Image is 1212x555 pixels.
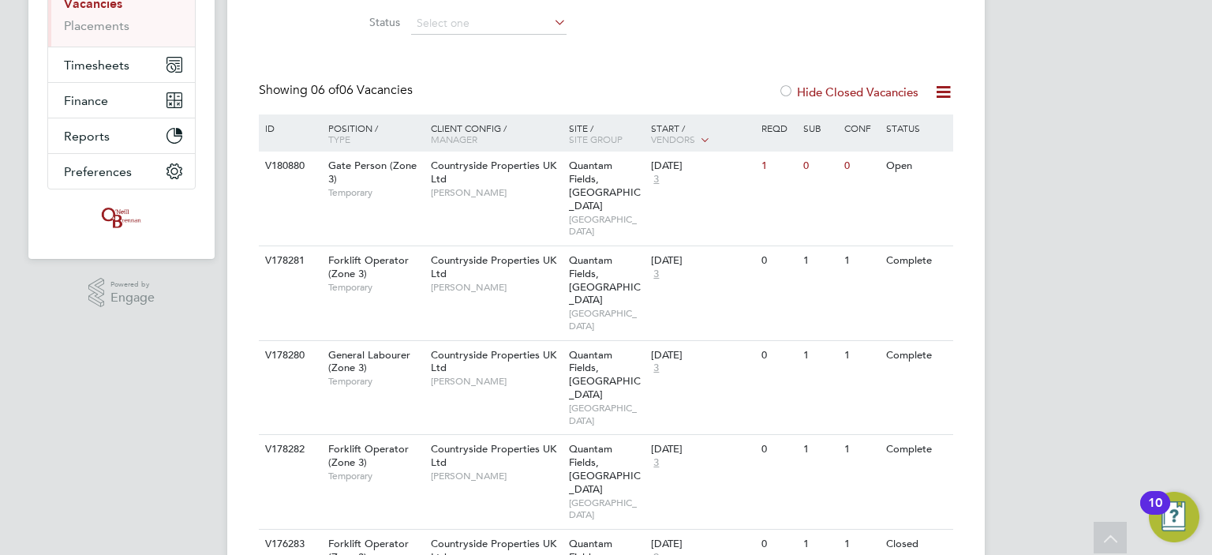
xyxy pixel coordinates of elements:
span: Quantam Fields, [GEOGRAPHIC_DATA] [569,442,641,496]
div: V178281 [261,246,316,276]
div: 0 [799,152,840,181]
label: Status [309,15,400,29]
span: Engage [110,291,155,305]
div: 1 [840,341,881,370]
div: Site / [565,114,648,152]
div: Status [882,114,951,141]
div: 1 [799,435,840,464]
span: Forklift Operator (Zone 3) [328,253,409,280]
span: Timesheets [64,58,129,73]
div: Position / [316,114,427,152]
div: Complete [882,246,951,276]
span: General Labourer (Zone 3) [328,348,410,375]
span: [PERSON_NAME] [431,470,561,482]
span: Finance [64,93,108,108]
span: 3 [651,173,661,186]
span: 06 Vacancies [311,82,413,98]
div: [DATE] [651,538,754,551]
div: Reqd [757,114,799,141]
span: Countryside Properties UK Ltd [431,159,556,186]
a: Go to home page [47,205,196,231]
button: Reports [48,118,195,153]
span: Reports [64,129,110,144]
div: V178282 [261,435,316,464]
div: [DATE] [651,254,754,268]
span: [PERSON_NAME] [431,375,561,388]
span: Powered by [110,278,155,291]
span: Temporary [328,281,423,294]
span: [GEOGRAPHIC_DATA] [569,497,644,521]
span: Preferences [64,164,132,179]
a: Powered byEngage [88,278,155,308]
span: Quantam Fields, [GEOGRAPHIC_DATA] [569,253,641,307]
span: 06 of [311,82,339,98]
span: Quantam Fields, [GEOGRAPHIC_DATA] [569,159,641,212]
button: Finance [48,83,195,118]
div: [DATE] [651,349,754,362]
div: [DATE] [651,443,754,456]
div: V178280 [261,341,316,370]
div: 1 [840,246,881,276]
span: Forklift Operator (Zone 3) [328,442,409,469]
div: Client Config / [427,114,565,152]
span: [GEOGRAPHIC_DATA] [569,402,644,426]
div: 1 [840,435,881,464]
div: 1 [757,152,799,181]
div: 1 [799,341,840,370]
span: Gate Person (Zone 3) [328,159,417,186]
button: Timesheets [48,47,195,82]
button: Open Resource Center, 10 new notifications [1149,492,1199,542]
span: Temporary [328,186,423,199]
div: 0 [757,435,799,464]
div: 10 [1148,503,1162,523]
a: Placements [64,18,129,33]
span: [GEOGRAPHIC_DATA] [569,213,644,238]
div: Open [882,152,951,181]
input: Select one [411,13,567,35]
span: [PERSON_NAME] [431,186,561,199]
span: [GEOGRAPHIC_DATA] [569,307,644,332]
div: Complete [882,435,951,464]
label: Hide Closed Vacancies [778,84,918,99]
div: Sub [799,114,840,141]
div: 0 [757,246,799,276]
span: [PERSON_NAME] [431,281,561,294]
img: oneillandbrennan-logo-retina.png [99,205,144,231]
div: 0 [840,152,881,181]
div: 0 [757,341,799,370]
span: Quantam Fields, [GEOGRAPHIC_DATA] [569,348,641,402]
div: Showing [259,82,416,99]
div: ID [261,114,316,141]
span: Site Group [569,133,623,145]
div: V180880 [261,152,316,181]
span: Manager [431,133,477,145]
div: Complete [882,341,951,370]
span: 3 [651,362,661,375]
div: Start / [647,114,757,154]
div: [DATE] [651,159,754,173]
span: Countryside Properties UK Ltd [431,253,556,280]
span: Temporary [328,375,423,388]
span: Vendors [651,133,695,145]
span: 3 [651,268,661,281]
div: 1 [799,246,840,276]
span: Countryside Properties UK Ltd [431,442,556,469]
div: Conf [840,114,881,141]
span: Countryside Properties UK Ltd [431,348,556,375]
button: Preferences [48,154,195,189]
span: Type [328,133,350,145]
span: 3 [651,456,661,470]
span: Temporary [328,470,423,482]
